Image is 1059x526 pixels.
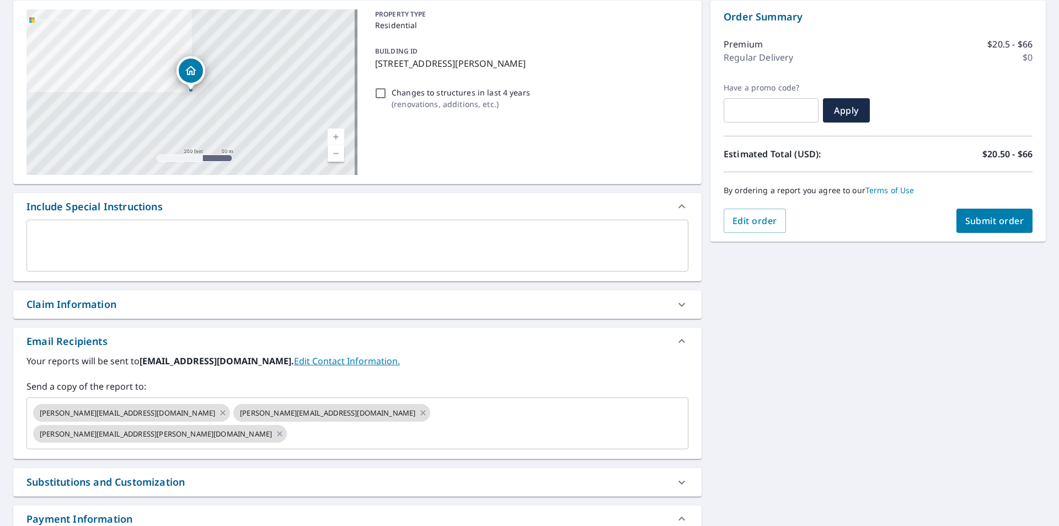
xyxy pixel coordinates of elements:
[724,51,793,64] p: Regular Delivery
[392,87,530,98] p: Changes to structures in last 4 years
[33,404,230,422] div: [PERSON_NAME][EMAIL_ADDRESS][DOMAIN_NAME]
[26,297,116,312] div: Claim Information
[26,334,108,349] div: Email Recipients
[294,355,400,367] a: EditContactInfo
[982,147,1033,161] p: $20.50 - $66
[832,104,861,116] span: Apply
[33,429,279,439] span: [PERSON_NAME][EMAIL_ADDRESS][PERSON_NAME][DOMAIN_NAME]
[328,129,344,145] a: Current Level 17, Zoom In
[823,98,870,123] button: Apply
[724,209,786,233] button: Edit order
[233,408,422,418] span: [PERSON_NAME][EMAIL_ADDRESS][DOMAIN_NAME]
[233,404,430,422] div: [PERSON_NAME][EMAIL_ADDRESS][DOMAIN_NAME]
[724,185,1033,195] p: By ordering a report you agree to our
[328,145,344,162] a: Current Level 17, Zoom Out
[375,57,684,70] p: [STREET_ADDRESS][PERSON_NAME]
[724,147,878,161] p: Estimated Total (USD):
[33,425,287,443] div: [PERSON_NAME][EMAIL_ADDRESS][PERSON_NAME][DOMAIN_NAME]
[26,380,688,393] label: Send a copy of the report to:
[13,468,702,496] div: Substitutions and Customization
[965,215,1024,227] span: Submit order
[956,209,1033,233] button: Submit order
[732,215,777,227] span: Edit order
[140,355,294,367] b: [EMAIL_ADDRESS][DOMAIN_NAME].
[13,193,702,220] div: Include Special Instructions
[176,56,205,91] div: Dropped pin, building 1, Residential property, 12 Forest Knoll Cir Lake Saint Louis, MO 63367
[375,19,684,31] p: Residential
[375,46,418,56] p: BUILDING ID
[724,83,819,93] label: Have a promo code?
[26,475,185,490] div: Substitutions and Customization
[1023,51,1033,64] p: $0
[13,290,702,318] div: Claim Information
[987,38,1033,51] p: $20.5 - $66
[375,9,684,19] p: PROPERTY TYPE
[724,38,763,51] p: Premium
[865,185,914,195] a: Terms of Use
[26,354,688,368] label: Your reports will be sent to
[392,98,530,110] p: ( renovations, additions, etc. )
[33,408,222,418] span: [PERSON_NAME][EMAIL_ADDRESS][DOMAIN_NAME]
[13,328,702,354] div: Email Recipients
[26,199,163,214] div: Include Special Instructions
[724,9,1033,24] p: Order Summary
